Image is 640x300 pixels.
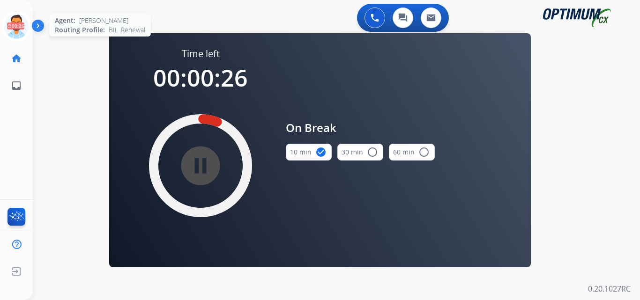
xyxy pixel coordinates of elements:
mat-icon: pause_circle_filled [195,160,206,171]
button: 10 min [286,144,332,161]
span: Routing Profile: [55,25,105,35]
button: 30 min [337,144,383,161]
span: [PERSON_NAME] [79,16,128,25]
p: 0.20.1027RC [588,283,631,294]
mat-icon: check_circle [315,146,327,158]
mat-icon: home [11,53,22,64]
span: On Break [286,119,435,136]
mat-icon: radio_button_unchecked [367,146,378,158]
mat-icon: inbox [11,80,22,91]
button: 60 min [389,144,435,161]
mat-icon: radio_button_unchecked [418,146,430,158]
span: Time left [182,47,220,60]
span: 00:00:26 [153,62,248,94]
span: BIL_Renewal [109,25,145,35]
span: Agent: [55,16,75,25]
